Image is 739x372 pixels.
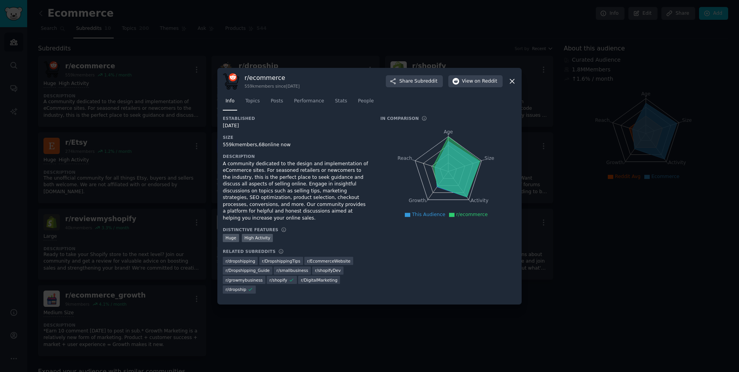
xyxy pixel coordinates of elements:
span: r/ smallbusiness [276,268,308,273]
div: 559k members, 68 online now [223,142,369,149]
span: r/ecommerce [456,212,487,217]
span: r/ shopify [269,277,287,283]
tspan: Reach [397,155,412,161]
span: r/ dropship [226,287,246,292]
h3: Description [223,154,369,159]
h3: In Comparison [380,116,419,121]
h3: Established [223,116,369,121]
div: 559k members since [DATE] [245,83,300,89]
span: Topics [245,98,260,105]
tspan: Activity [471,198,489,203]
span: r/ DigitalMarketing [301,277,337,283]
a: Topics [243,95,262,111]
span: View [462,78,497,85]
h3: Size [223,135,369,140]
div: [DATE] [223,123,369,130]
a: Performance [291,95,327,111]
img: ecommerce [223,73,239,90]
a: People [355,95,376,111]
div: A community dedicated to the design and implementation of eCommerce sites. For seasoned retailers... [223,161,369,222]
span: r/ Dropshipping_Guide [226,268,270,273]
h3: r/ ecommerce [245,74,300,82]
tspan: Size [484,155,494,161]
h3: Related Subreddits [223,249,276,254]
span: r/ dropshipping [226,258,255,264]
div: Huge [223,234,239,242]
span: r/ EcommerceWebsite [307,258,350,264]
span: r/ DropshippingTips [262,258,300,264]
span: on Reddit [475,78,497,85]
span: r/ shopifyDev [315,268,340,273]
span: Posts [271,98,283,105]
div: High Activity [242,234,273,242]
a: Posts [268,95,286,111]
a: Stats [332,95,350,111]
tspan: Growth [409,198,426,203]
span: r/ growmybusiness [226,277,263,283]
span: Performance [294,98,324,105]
span: People [358,98,374,105]
button: Viewon Reddit [448,75,503,88]
tspan: Age [444,129,453,135]
span: Stats [335,98,347,105]
button: ShareSubreddit [386,75,443,88]
span: Info [226,98,234,105]
span: Subreddit [415,78,437,85]
h3: Distinctive Features [223,227,278,232]
a: Info [223,95,237,111]
span: Share [399,78,437,85]
span: This Audience [412,212,445,217]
